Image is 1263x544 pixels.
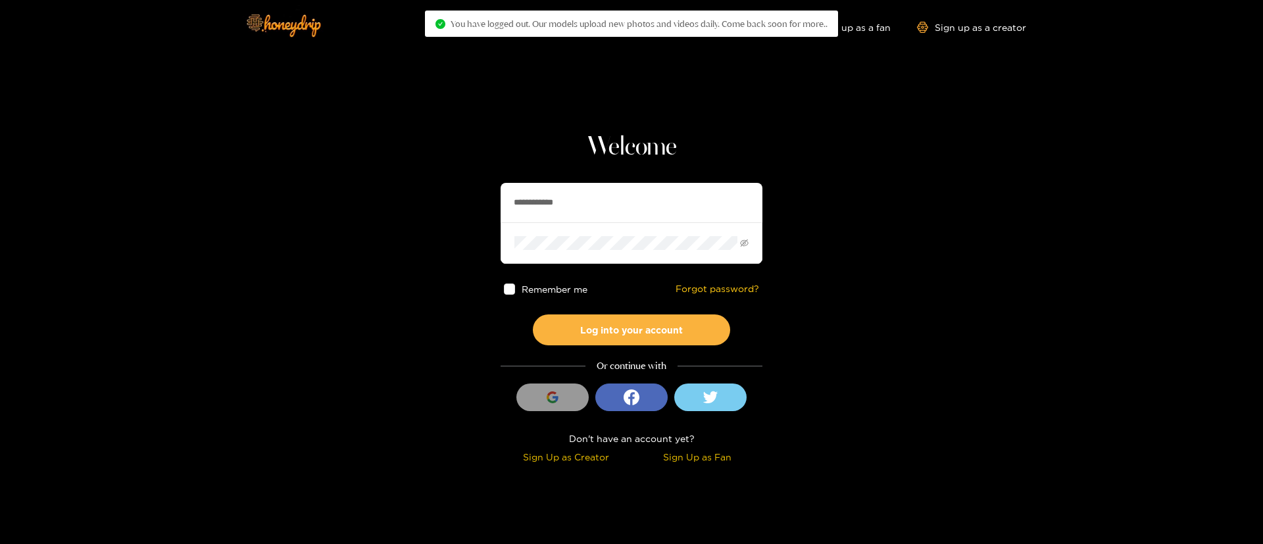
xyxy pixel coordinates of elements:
div: Or continue with [501,359,762,374]
button: Log into your account [533,314,730,345]
div: Don't have an account yet? [501,431,762,446]
span: Remember me [522,284,587,294]
span: eye-invisible [740,239,749,247]
h1: Welcome [501,132,762,163]
a: Sign up as a creator [917,22,1026,33]
div: Sign Up as Creator [504,449,628,464]
span: You have logged out. Our models upload new photos and videos daily. Come back soon for more.. [451,18,828,29]
a: Forgot password? [676,284,759,295]
div: Sign Up as Fan [635,449,759,464]
a: Sign up as a fan [801,22,891,33]
span: check-circle [435,19,445,29]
